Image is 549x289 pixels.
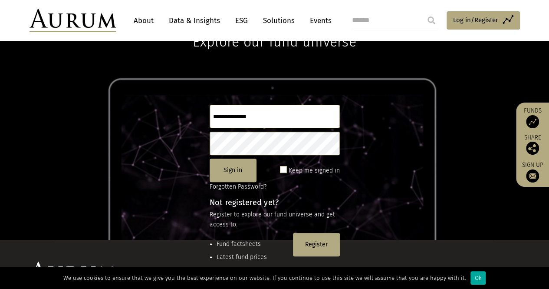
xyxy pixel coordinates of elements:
img: Share this post [526,142,539,155]
label: Keep me signed in [289,166,340,176]
li: Latest fund prices [217,252,289,262]
a: Forgotten Password? [210,183,266,190]
button: Sign in [210,159,256,182]
div: Share [520,135,545,155]
button: Register [293,233,340,256]
a: Events [306,13,332,29]
li: Fund factsheets [217,239,289,249]
input: Submit [423,12,440,29]
a: Solutions [259,13,299,29]
a: Log in/Register [447,11,520,30]
a: Funds [520,107,545,128]
img: Aurum [30,9,116,32]
a: Data & Insights [164,13,224,29]
a: ESG [231,13,252,29]
img: Access Funds [526,115,539,128]
img: Sign up to our newsletter [526,169,539,183]
span: Log in/Register [453,15,498,25]
div: Ok [470,271,486,285]
p: Register to explore our fund universe and get access to: [210,210,340,229]
h4: Not registered yet? [210,199,340,206]
a: Sign up [520,161,545,183]
img: Aurum Logo [30,262,116,285]
a: About [129,13,158,29]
